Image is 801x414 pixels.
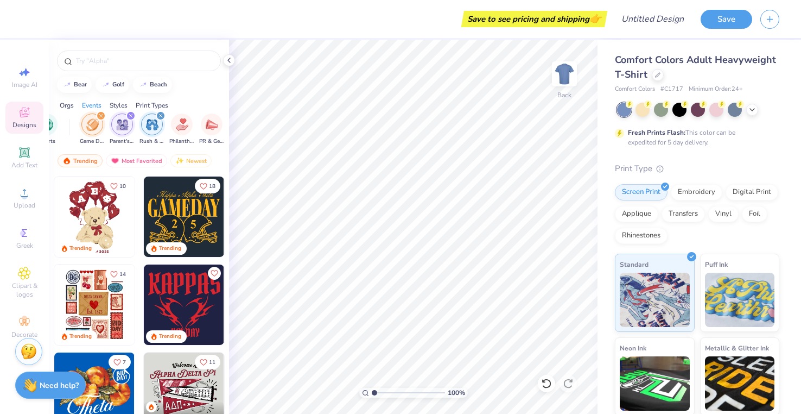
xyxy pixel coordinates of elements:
img: Back [554,63,575,85]
img: Parent's Weekend Image [116,118,129,131]
div: bear [74,81,87,87]
input: Try "Alpha" [75,55,214,66]
span: # C1717 [660,85,683,94]
div: filter for PR & General [199,114,224,146]
img: 587403a7-0594-4a7f-b2bd-0ca67a3ff8dd [54,177,135,257]
div: Embroidery [671,184,722,200]
div: Orgs [60,101,74,110]
button: Like [105,179,131,193]
div: filter for Parent's Weekend [110,114,135,146]
button: filter button [199,114,224,146]
img: trend_line.gif [139,81,148,88]
div: Events [82,101,101,110]
span: Decorate [11,330,37,339]
button: Save [701,10,752,29]
span: 100 % [448,388,465,398]
span: PR & General [199,137,224,146]
button: Like [195,179,220,193]
button: Like [208,267,221,280]
span: Comfort Colors [615,85,655,94]
span: Metallic & Glitter Ink [705,342,769,354]
img: Rush & Bid Image [146,118,158,131]
img: trend_line.gif [63,81,72,88]
span: Parent's Weekend [110,137,135,146]
span: Designs [12,121,36,129]
button: golf [96,77,129,93]
button: filter button [110,114,135,146]
button: bear [57,77,92,93]
img: 6de2c09e-6ade-4b04-8ea6-6dac27e4729e [54,265,135,345]
img: PR & General Image [206,118,218,131]
div: Most Favorited [106,154,167,167]
img: most_fav.gif [111,157,119,165]
div: This color can be expedited for 5 day delivery. [628,128,761,147]
img: trending.gif [62,157,71,165]
div: Foil [742,206,767,222]
span: Rush & Bid [139,137,164,146]
div: Applique [615,206,658,222]
span: Neon Ink [620,342,646,354]
div: Styles [110,101,128,110]
div: Print Type [615,162,779,175]
span: 👉 [589,12,601,25]
button: beach [133,77,172,93]
button: filter button [139,114,164,146]
span: 14 [119,272,126,277]
img: Philanthropy Image [176,118,188,131]
img: b8819b5f-dd70-42f8-b218-32dd770f7b03 [144,177,224,257]
button: Like [109,355,131,369]
img: 26489e97-942d-434c-98d3-f0000c66074d [224,265,304,345]
div: Trending [159,333,181,341]
span: Greek [16,241,33,250]
input: Untitled Design [613,8,692,30]
img: e74243e0-e378-47aa-a400-bc6bcb25063a [134,177,214,257]
img: Newest.gif [175,157,184,165]
button: filter button [80,114,105,146]
div: Trending [58,154,103,167]
div: Vinyl [708,206,739,222]
span: Clipart & logos [5,281,43,299]
img: 2b704b5a-84f6-4980-8295-53d958423ff9 [224,177,304,257]
button: Like [105,267,131,281]
img: Standard [620,273,690,327]
span: Image AI [12,80,37,89]
span: Philanthropy [169,137,194,146]
span: Puff Ink [705,259,728,270]
img: b0e5e834-c177-467b-9309-b33acdc40f03 [134,265,214,345]
div: Print Types [136,101,168,110]
button: Like [195,355,220,369]
img: Neon Ink [620,356,690,411]
div: Newest [170,154,212,167]
div: beach [150,81,167,87]
div: Trending [159,244,181,253]
strong: Need help? [40,380,79,391]
div: golf [112,81,124,87]
div: Back [557,90,571,100]
span: 18 [209,184,215,189]
span: Add Text [11,161,37,170]
img: trend_line.gif [101,81,110,88]
div: Trending [69,333,92,341]
span: 7 [123,360,126,365]
div: filter for Game Day [80,114,105,146]
span: Game Day [80,137,105,146]
img: Metallic & Glitter Ink [705,356,775,411]
div: Trending [69,244,92,253]
span: Minimum Order: 24 + [689,85,743,94]
span: Comfort Colors Adult Heavyweight T-Shirt [615,53,776,81]
span: 11 [209,360,215,365]
strong: Fresh Prints Flash: [628,128,685,137]
div: filter for Rush & Bid [139,114,164,146]
button: filter button [169,114,194,146]
img: Game Day Image [86,118,99,131]
div: Transfers [662,206,705,222]
div: Digital Print [726,184,778,200]
span: Standard [620,259,649,270]
span: 10 [119,184,126,189]
img: Puff Ink [705,273,775,327]
div: filter for Philanthropy [169,114,194,146]
img: fbf7eecc-576a-4ece-ac8a-ca7dcc498f59 [144,265,224,345]
div: Rhinestones [615,228,667,244]
span: Upload [14,201,35,210]
div: Screen Print [615,184,667,200]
